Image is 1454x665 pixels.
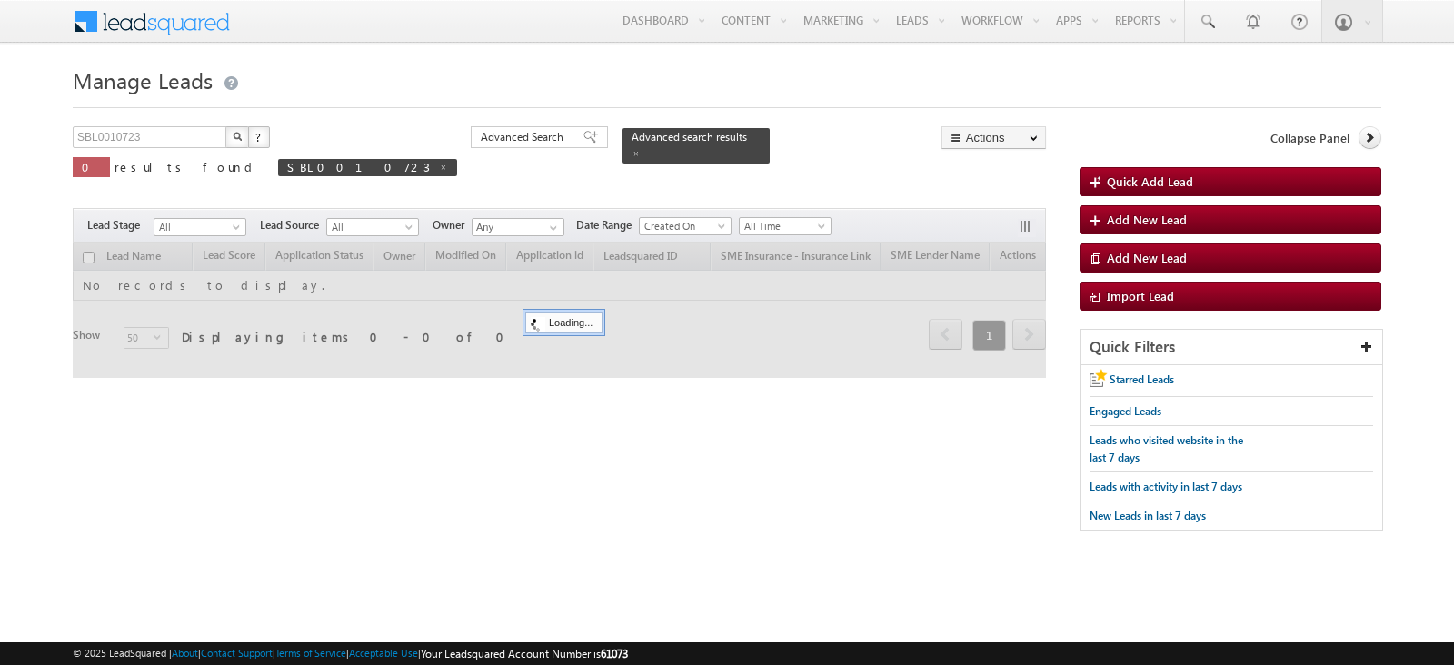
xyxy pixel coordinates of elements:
a: Created On [639,217,732,235]
span: Quick Add Lead [1107,174,1193,189]
a: All Time [739,217,832,235]
span: Add New Lead [1107,212,1187,227]
button: ? [248,126,270,148]
a: Show All Items [540,219,563,237]
div: Quick Filters [1081,330,1382,365]
span: Created On [640,218,726,234]
span: SBL0010723 [287,159,430,174]
span: Leads who visited website in the last 7 days [1090,433,1243,464]
span: Collapse Panel [1270,130,1349,146]
span: Owner [433,217,472,233]
span: Leads with activity in last 7 days [1090,480,1242,493]
button: Actions [941,126,1046,149]
span: Manage Leads [73,65,213,94]
span: All [154,219,241,235]
span: Your Leadsquared Account Number is [421,647,628,660]
input: Type to Search [472,218,564,236]
span: Import Lead [1107,288,1174,303]
span: 0 [82,159,101,174]
a: All [154,218,246,236]
span: New Leads in last 7 days [1090,509,1206,522]
a: Contact Support [201,647,273,659]
div: Loading... [525,312,603,333]
span: All Time [740,218,826,234]
span: 61073 [601,647,628,660]
span: ? [255,129,264,144]
span: Advanced search results [632,130,747,144]
span: All [327,219,413,235]
span: Add New Lead [1107,250,1187,265]
span: Lead Source [260,217,326,233]
span: Engaged Leads [1090,404,1161,418]
span: Date Range [576,217,639,233]
span: © 2025 LeadSquared | | | | | [73,645,628,662]
a: About [172,647,198,659]
span: Lead Stage [87,217,154,233]
a: Acceptable Use [349,647,418,659]
a: All [326,218,419,236]
span: Advanced Search [481,129,569,145]
span: Starred Leads [1110,372,1174,386]
img: Search [233,132,242,141]
span: results found [115,159,259,174]
a: Terms of Service [275,647,346,659]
